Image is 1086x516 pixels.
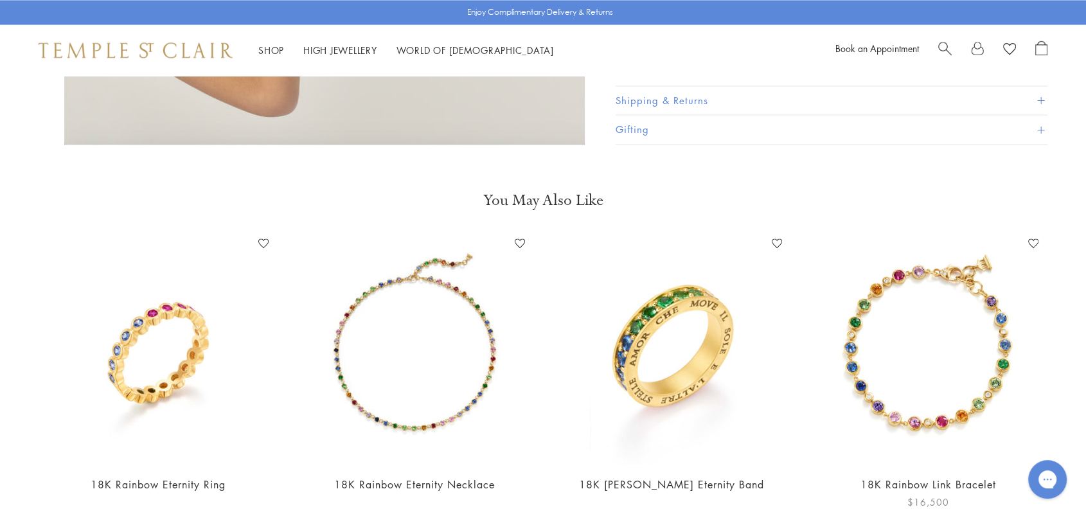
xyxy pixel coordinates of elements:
img: 18K Rainbow Link Bracelet [813,233,1044,465]
a: 18K [PERSON_NAME] Eternity Band [579,477,764,491]
a: 18K Rainbow Eternity Necklace [334,477,495,491]
a: 18K Rainbow Link Bracelet [860,477,996,491]
span: $16,500 [907,494,949,509]
a: Search [938,40,952,60]
a: World of [DEMOGRAPHIC_DATA]World of [DEMOGRAPHIC_DATA] [396,44,554,57]
iframe: Gorgias live chat messenger [1022,456,1073,503]
nav: Main navigation [258,42,554,58]
img: 18K Rainbow Eternity Ring [42,233,274,465]
a: Open Shopping Bag [1035,40,1047,60]
button: Shipping & Returns [616,85,1047,114]
a: Book an Appointment [835,42,919,55]
img: 18K Rainbow Eternity Necklace [299,233,531,465]
img: Temple St. Clair [39,42,233,58]
p: Enjoy Complimentary Delivery & Returns [467,6,613,19]
button: Gifting [616,115,1047,144]
h3: You May Also Like [51,190,1035,211]
a: 18K Rainbow Eternity Ring [91,477,226,491]
a: High JewelleryHigh Jewellery [303,44,377,57]
a: View Wishlist [1003,40,1016,60]
img: 18K Astrid Eternity Band [556,233,787,465]
a: ShopShop [258,44,284,57]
